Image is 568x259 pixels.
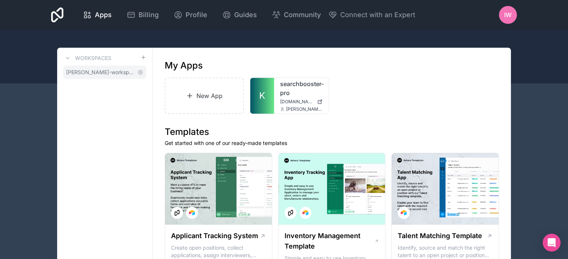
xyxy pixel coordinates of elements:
[504,10,512,19] span: iw
[259,90,265,102] span: K
[234,10,257,20] span: Guides
[186,10,207,20] span: Profile
[266,7,327,23] a: Community
[171,231,258,241] h1: Applicant Tracking System
[63,54,111,63] a: Workspaces
[285,231,374,252] h1: Inventory Management Template
[66,69,134,76] span: [PERSON_NAME]-workspace
[302,210,308,216] img: Airtable Logo
[398,231,482,241] h1: Talent Matching Template
[250,78,274,114] a: K
[286,106,323,112] span: [PERSON_NAME][EMAIL_ADDRESS][PERSON_NAME][DOMAIN_NAME]
[284,10,321,20] span: Community
[75,54,111,62] h3: Workspaces
[401,210,407,216] img: Airtable Logo
[165,60,203,72] h1: My Apps
[398,244,493,259] p: Identify, source and match the right talent to an open project or position with our Talent Matchi...
[189,210,195,216] img: Airtable Logo
[121,7,165,23] a: Billing
[165,139,499,147] p: Get started with one of our ready-made templates
[165,78,244,114] a: New App
[340,10,415,20] span: Connect with an Expert
[171,244,266,259] p: Create open positions, collect applications, assign interviewers, centralise candidate feedback a...
[77,7,118,23] a: Apps
[168,7,213,23] a: Profile
[63,66,146,79] a: [PERSON_NAME]-workspace
[280,99,323,105] a: [DOMAIN_NAME]
[95,10,112,20] span: Apps
[543,234,561,252] div: Open Intercom Messenger
[216,7,263,23] a: Guides
[280,79,323,97] a: searchbooster-pro
[328,10,415,20] button: Connect with an Expert
[280,99,314,105] span: [DOMAIN_NAME]
[165,126,499,138] h1: Templates
[139,10,159,20] span: Billing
